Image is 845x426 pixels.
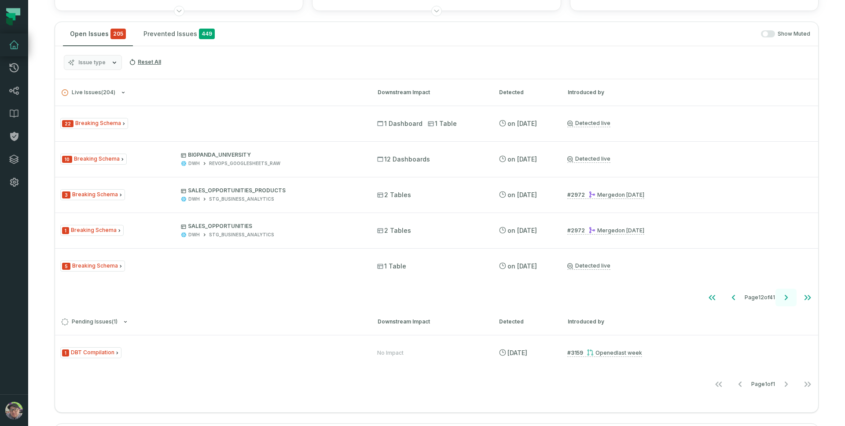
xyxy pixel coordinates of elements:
[188,160,200,167] div: DWH
[55,375,818,393] nav: pagination
[63,22,133,46] button: Open Issues
[702,289,818,306] ul: Page 12 of 41
[428,119,457,128] span: 1 Table
[507,155,537,163] relative-time: Jul 10, 2025, 6:02 PM PDT
[181,223,361,230] p: SALES_OPPORTUNITIES
[378,318,483,326] div: Downstream Impact
[567,120,610,127] a: Detected live
[199,29,215,39] span: 449
[110,29,126,39] span: critical issues and errors combined
[567,262,610,270] a: Detected live
[62,349,69,356] span: Severity
[64,55,122,70] button: Issue type
[209,231,274,238] div: STG_BUSINESS_ANALYTICS
[60,225,124,236] span: Issue Type
[567,155,610,163] a: Detected live
[188,231,200,238] div: DWH
[618,227,644,234] relative-time: Jun 9, 2025, 3:26 PM PDT
[568,88,812,96] div: Introduced by
[60,154,127,165] span: Issue Type
[797,289,818,306] button: Go to last page
[377,191,411,199] span: 2 Tables
[567,191,644,199] a: #2972Merged[DATE] 3:26:39 PM
[507,120,537,127] relative-time: Jul 16, 2025, 11:02 AM PDT
[62,89,362,96] button: Live Issues(204)
[499,318,552,326] div: Detected
[568,318,812,326] div: Introduced by
[507,349,527,356] relative-time: Aug 15, 2025, 9:50 AM PDT
[708,375,818,393] ul: Page 1 of 1
[62,319,362,325] button: Pending Issues(1)
[55,335,818,395] div: Pending Issues(1)
[136,22,222,46] button: Prevented Issues
[5,402,23,419] img: avatar of Frank Gallagher
[499,88,552,96] div: Detected
[209,196,274,202] div: STG_BUSINESS_ANALYTICS
[507,227,537,234] relative-time: Jun 10, 2025, 6:02 PM PDT
[181,187,361,194] p: SALES_OPPORTUNITIES_PRODUCTS
[617,349,642,356] relative-time: Aug 11, 2025, 10:10 AM PDT
[378,88,483,96] div: Downstream Impact
[55,289,818,306] nav: pagination
[62,263,70,270] span: Severity
[730,375,751,393] button: Go to previous page
[507,191,537,198] relative-time: Jun 10, 2025, 6:02 PM PDT
[377,349,404,356] div: No Impact
[62,319,118,325] span: Pending Issues ( 1 )
[587,349,642,356] div: Opened
[588,227,644,234] div: Merged
[188,196,200,202] div: DWH
[723,289,744,306] button: Go to previous page
[377,226,411,235] span: 2 Tables
[62,227,69,234] span: Severity
[588,191,644,198] div: Merged
[708,375,729,393] button: Go to first page
[567,349,642,357] a: #3159Opened[DATE] 10:10:21 AM
[702,289,723,306] button: Go to first page
[775,289,797,306] button: Go to next page
[62,156,72,163] span: Severity
[775,375,797,393] button: Go to next page
[62,191,70,198] span: Severity
[62,89,115,96] span: Live Issues ( 204 )
[225,30,810,38] div: Show Muted
[567,227,644,235] a: #2972Merged[DATE] 3:26:39 PM
[377,155,430,164] span: 12 Dashboards
[797,375,818,393] button: Go to last page
[377,262,406,271] span: 1 Table
[55,106,818,308] div: Live Issues(204)
[62,120,73,127] span: Severity
[377,119,422,128] span: 1 Dashboard
[507,262,537,270] relative-time: May 25, 2025, 6:03 PM PDT
[181,151,361,158] p: BIGPANDA_UNIVERSITY
[60,261,125,272] span: Issue Type
[209,160,280,167] div: REVOPS_GOOGLESHEETS_RAW
[125,55,165,69] button: Reset All
[618,191,644,198] relative-time: Jun 9, 2025, 3:26 PM PDT
[60,189,125,200] span: Issue Type
[60,347,121,358] span: Issue Type
[78,59,106,66] span: Issue type
[60,118,128,129] span: Issue Type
